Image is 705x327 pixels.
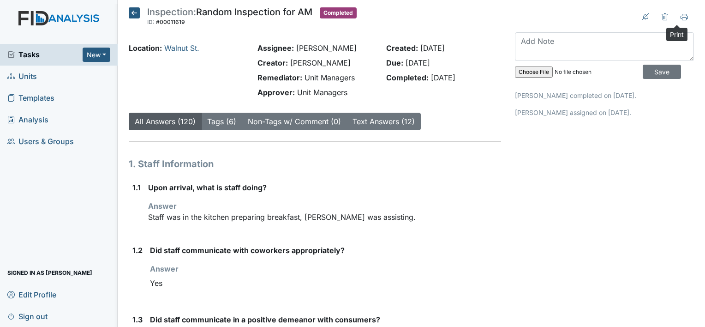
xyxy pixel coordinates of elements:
[150,245,345,256] label: Did staff communicate with coworkers appropriately?
[207,117,236,126] a: Tags (6)
[83,48,110,62] button: New
[248,117,341,126] a: Non-Tags w/ Comment (0)
[129,43,162,53] strong: Location:
[386,58,403,67] strong: Due:
[150,274,501,292] div: Yes
[7,287,56,302] span: Edit Profile
[7,309,48,323] span: Sign out
[257,88,295,97] strong: Approver:
[150,264,179,273] strong: Answer
[296,43,357,53] span: [PERSON_NAME]
[132,245,143,256] label: 1.2
[7,266,92,280] span: Signed in as [PERSON_NAME]
[515,91,694,100] p: [PERSON_NAME] completed on [DATE].
[257,58,288,67] strong: Creator:
[150,314,380,325] label: Did staff communicate in a positive demeanor with consumers?
[347,113,421,130] button: Text Answers (12)
[515,108,694,117] p: [PERSON_NAME] assigned on [DATE].
[148,201,177,211] strong: Answer
[420,43,445,53] span: [DATE]
[135,117,196,126] a: All Answers (120)
[406,58,430,67] span: [DATE]
[305,73,355,82] span: Unit Managers
[7,134,74,149] span: Users & Groups
[666,28,687,41] div: Print
[257,43,294,53] strong: Assignee:
[7,91,54,105] span: Templates
[386,43,418,53] strong: Created:
[147,7,312,28] div: Random Inspection for AM
[148,212,501,223] p: Staff was in the kitchen preparing breakfast, [PERSON_NAME] was assisting.
[156,18,185,25] span: #00011619
[132,182,141,193] label: 1.1
[431,73,455,82] span: [DATE]
[148,182,267,193] label: Upon arrival, what is staff doing?
[129,157,501,171] h1: 1. Staff Information
[7,113,48,127] span: Analysis
[320,7,357,18] span: Completed
[201,113,242,130] button: Tags (6)
[242,113,347,130] button: Non-Tags w/ Comment (0)
[7,49,83,60] a: Tasks
[386,73,429,82] strong: Completed:
[290,58,351,67] span: [PERSON_NAME]
[352,117,415,126] a: Text Answers (12)
[297,88,347,97] span: Unit Managers
[164,43,199,53] a: Walnut St.
[147,18,155,25] span: ID:
[643,65,681,79] input: Save
[257,73,302,82] strong: Remediator:
[7,69,37,84] span: Units
[147,6,196,18] span: Inspection:
[129,113,202,130] button: All Answers (120)
[132,314,143,325] label: 1.3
